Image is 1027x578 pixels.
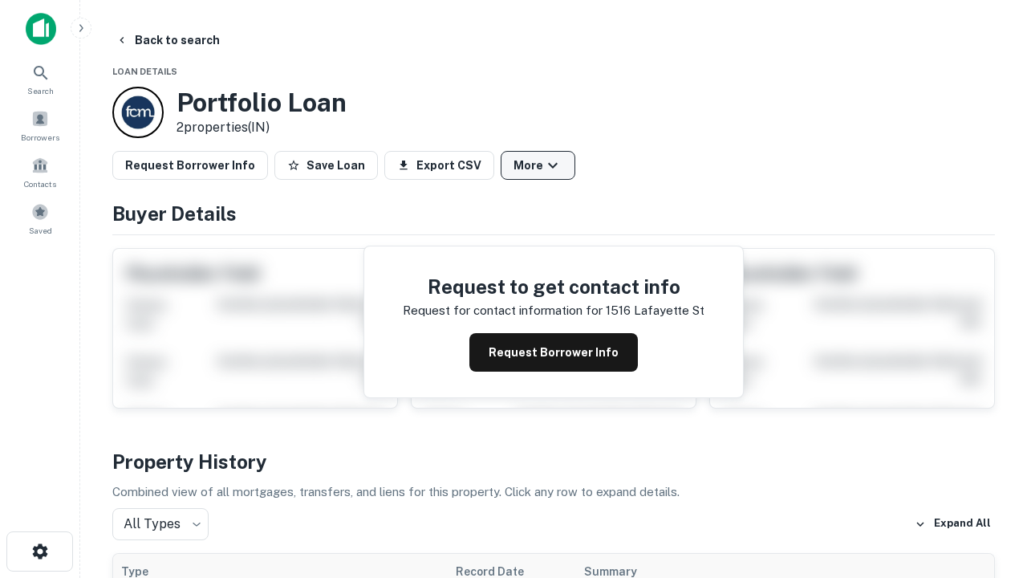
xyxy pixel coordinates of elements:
a: Search [5,57,75,100]
button: Request Borrower Info [469,333,638,372]
iframe: Chat Widget [947,398,1027,475]
p: Combined view of all mortgages, transfers, and liens for this property. Click any row to expand d... [112,482,995,502]
button: Export CSV [384,151,494,180]
a: Contacts [5,150,75,193]
button: Expand All [911,512,995,536]
h4: Request to get contact info [403,272,704,301]
h4: Property History [112,447,995,476]
h3: Portfolio Loan [177,88,347,118]
p: 1516 lafayette st [606,301,704,320]
button: Request Borrower Info [112,151,268,180]
a: Saved [5,197,75,240]
span: Search [27,84,54,97]
button: Save Loan [274,151,378,180]
div: All Types [112,508,209,540]
span: Saved [29,224,52,237]
button: More [501,151,575,180]
span: Loan Details [112,67,177,76]
p: 2 properties (IN) [177,118,347,137]
a: Borrowers [5,104,75,147]
button: Back to search [109,26,226,55]
span: Contacts [24,177,56,190]
p: Request for contact information for [403,301,603,320]
h4: Buyer Details [112,199,995,228]
img: capitalize-icon.png [26,13,56,45]
span: Borrowers [21,131,59,144]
